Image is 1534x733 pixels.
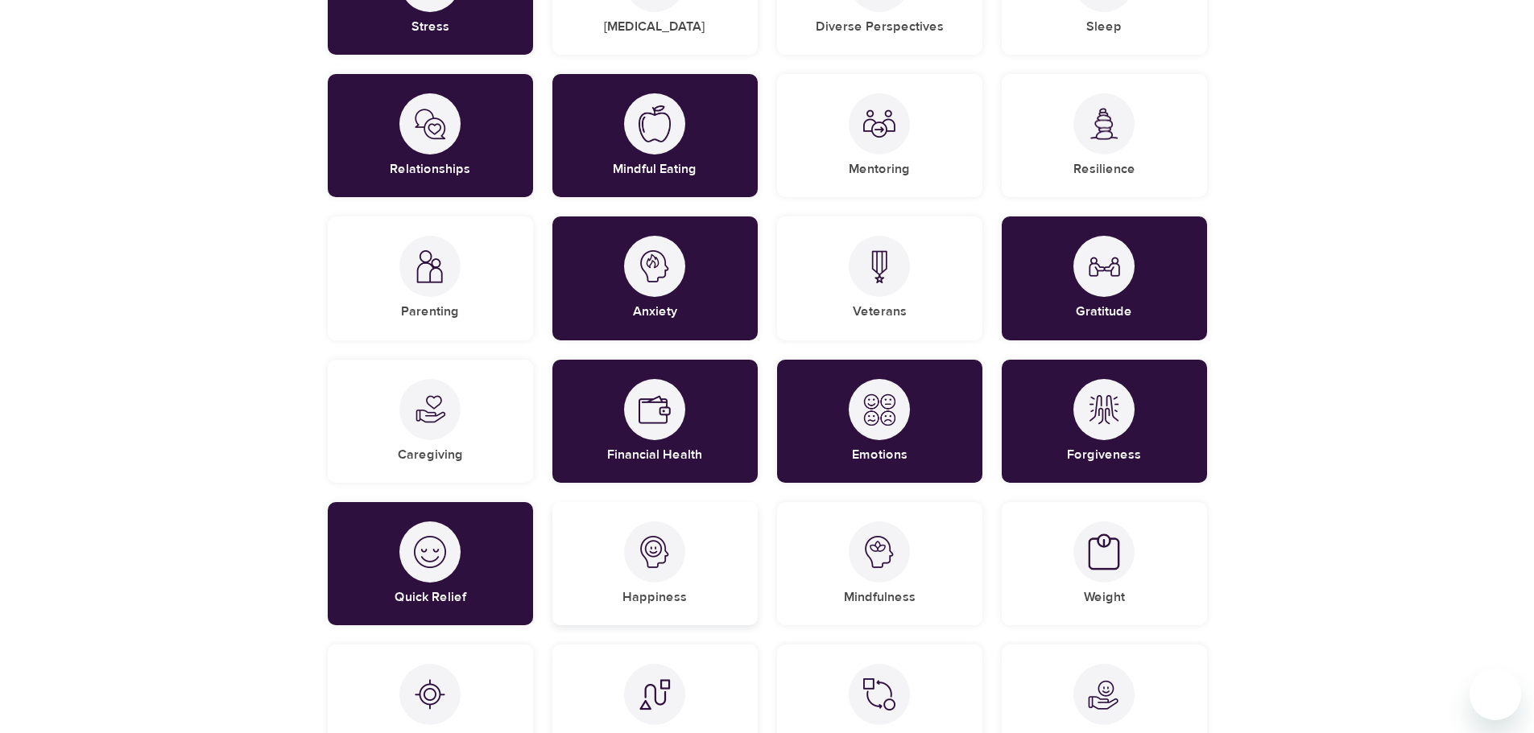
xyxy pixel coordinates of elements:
img: Quick Relief [414,536,446,568]
img: Mindfulness [863,536,895,568]
div: Mindful EatingMindful Eating [552,74,758,197]
h5: Stress [411,19,449,35]
img: Relationships [414,108,446,140]
h5: Quick Relief [395,589,466,606]
h5: Forgiveness [1067,447,1141,463]
img: Anxiety [639,250,671,282]
img: Gratitude [1088,250,1120,282]
h5: Happiness [622,589,687,606]
h5: Mentoring [849,161,910,178]
h5: Emotions [852,447,908,463]
div: GratitudeGratitude [1002,216,1207,340]
div: MentoringMentoring [777,74,982,197]
h5: Financial Health [607,447,702,463]
div: ResilienceResilience [1002,74,1207,197]
h5: Caregiving [398,447,463,463]
h5: Relationships [390,161,470,178]
h5: Parenting [401,303,459,320]
div: Quick ReliefQuick Relief [328,502,533,625]
img: Focus [414,678,446,710]
img: Happiness [639,536,671,568]
img: Weight [1088,533,1120,571]
img: Life Transitions [639,678,671,710]
div: WeightWeight [1002,502,1207,625]
img: Caregiving [414,393,446,426]
div: ParentingParenting [328,216,533,340]
h5: [MEDICAL_DATA] [604,19,705,35]
img: Transformation [863,678,895,710]
img: Resilience [1088,108,1120,141]
h5: Mindfulness [844,589,916,606]
h5: Diverse Perspectives [816,19,944,35]
h5: Veterans [853,303,907,320]
img: Compassion + Kindness [1088,678,1120,710]
img: Mindful Eating [639,105,671,142]
h5: Gratitude [1076,303,1132,320]
iframe: Button to launch messaging window [1470,669,1521,720]
img: Veterans [863,250,895,283]
img: Forgiveness [1088,393,1120,426]
img: Parenting [414,250,446,283]
div: EmotionsEmotions [777,360,982,483]
h5: Mindful Eating [613,161,697,178]
h5: Sleep [1086,19,1122,35]
div: RelationshipsRelationships [328,74,533,197]
div: ForgivenessForgiveness [1002,360,1207,483]
h5: Anxiety [633,303,677,320]
h5: Resilience [1073,161,1135,178]
div: Financial HealthFinancial Health [552,360,758,483]
img: Mentoring [863,108,895,140]
img: Financial Health [639,393,671,426]
div: VeteransVeterans [777,216,982,340]
div: AnxietyAnxiety [552,216,758,340]
img: Emotions [863,393,895,426]
div: MindfulnessMindfulness [777,502,982,625]
div: CaregivingCaregiving [328,360,533,483]
div: HappinessHappiness [552,502,758,625]
h5: Weight [1084,589,1125,606]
